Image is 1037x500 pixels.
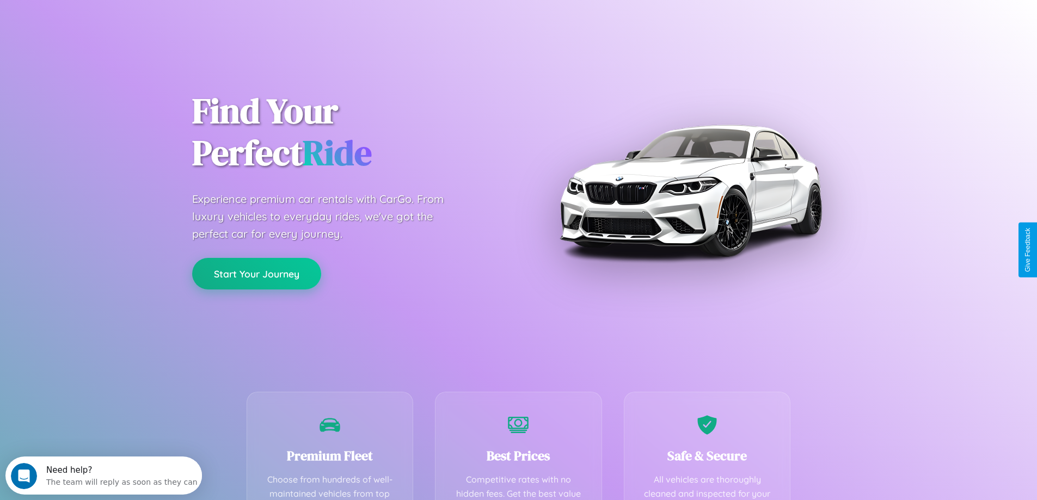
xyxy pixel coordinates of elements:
img: Premium BMW car rental vehicle [554,54,826,326]
h3: Premium Fleet [263,447,397,465]
iframe: Intercom live chat [11,463,37,489]
div: Open Intercom Messenger [4,4,203,34]
div: Give Feedback [1024,228,1032,272]
p: Experience premium car rentals with CarGo. From luxury vehicles to everyday rides, we've got the ... [192,190,464,243]
div: Need help? [41,9,192,18]
h3: Safe & Secure [641,447,774,465]
h1: Find Your Perfect [192,90,502,174]
h3: Best Prices [452,447,585,465]
iframe: Intercom live chat discovery launcher [5,456,202,495]
div: The team will reply as soon as they can [41,18,192,29]
button: Start Your Journey [192,258,321,289]
span: Ride [303,129,372,176]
